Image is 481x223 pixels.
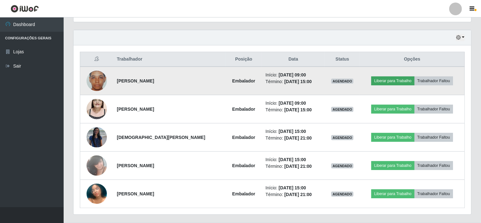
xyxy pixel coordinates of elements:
[266,107,321,113] li: Término:
[415,189,453,198] button: Trabalhador Faltou
[279,129,306,134] time: [DATE] 15:00
[232,163,255,168] strong: Embalador
[266,100,321,107] li: Início:
[279,185,306,190] time: [DATE] 15:00
[284,107,312,112] time: [DATE] 15:00
[117,135,205,140] strong: [DEMOGRAPHIC_DATA][PERSON_NAME]
[266,185,321,191] li: Início:
[266,78,321,85] li: Término:
[325,52,360,67] th: Status
[279,101,306,106] time: [DATE] 09:00
[371,133,414,142] button: Liberar para Trabalho
[266,135,321,141] li: Término:
[87,152,107,179] img: 1706050148347.jpeg
[279,157,306,162] time: [DATE] 15:00
[266,72,321,78] li: Início:
[10,5,39,13] img: CoreUI Logo
[117,78,154,83] strong: [PERSON_NAME]
[331,135,353,140] span: AGENDADO
[415,76,453,85] button: Trabalhador Faltou
[226,52,262,67] th: Posição
[232,78,255,83] strong: Embalador
[266,156,321,163] li: Início:
[117,191,154,196] strong: [PERSON_NAME]
[360,52,464,67] th: Opções
[117,163,154,168] strong: [PERSON_NAME]
[331,163,353,168] span: AGENDADO
[371,161,414,170] button: Liberar para Trabalho
[232,135,255,140] strong: Embalador
[117,107,154,112] strong: [PERSON_NAME]
[331,192,353,197] span: AGENDADO
[232,191,255,196] strong: Embalador
[371,105,414,114] button: Liberar para Trabalho
[87,63,107,99] img: 1692719083262.jpeg
[415,161,453,170] button: Trabalhador Faltou
[113,52,226,67] th: Trabalhador
[415,105,453,114] button: Trabalhador Faltou
[266,163,321,170] li: Término:
[371,189,414,198] button: Liberar para Trabalho
[331,79,353,84] span: AGENDADO
[331,107,353,112] span: AGENDADO
[371,76,414,85] button: Liberar para Trabalho
[232,107,255,112] strong: Embalador
[279,72,306,77] time: [DATE] 09:00
[266,128,321,135] li: Início:
[284,192,312,197] time: [DATE] 21:00
[87,176,107,212] img: 1737083770304.jpeg
[284,79,312,84] time: [DATE] 15:00
[284,135,312,141] time: [DATE] 21:00
[87,91,107,127] img: 1745854264697.jpeg
[266,191,321,198] li: Término:
[284,164,312,169] time: [DATE] 21:00
[87,127,107,148] img: 1664103372055.jpeg
[262,52,325,67] th: Data
[415,133,453,142] button: Trabalhador Faltou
